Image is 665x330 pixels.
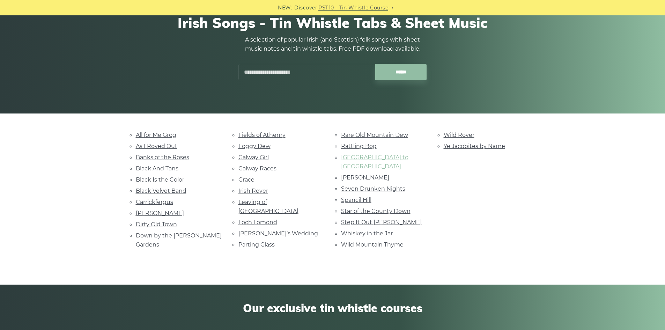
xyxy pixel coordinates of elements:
[136,132,176,138] a: All for Me Grog
[238,165,276,172] a: Galway Races
[238,154,269,161] a: Galway Girl
[238,176,254,183] a: Grace
[341,230,393,237] a: Whiskey in the Jar
[136,176,184,183] a: Black Is the Color
[136,143,177,149] a: As I Roved Out
[136,301,530,315] span: Our exclusive tin whistle courses
[341,132,408,138] a: Rare Old Mountain Dew
[136,154,189,161] a: Banks of the Roses
[238,241,275,248] a: Parting Glass
[318,4,388,12] a: PST10 - Tin Whistle Course
[341,241,404,248] a: Wild Mountain Thyme
[136,188,186,194] a: Black Velvet Band
[238,35,427,53] p: A selection of popular Irish (and Scottish) folk songs with sheet music notes and tin whistle tab...
[238,188,268,194] a: Irish Rover
[341,185,405,192] a: Seven Drunken Nights
[238,199,298,214] a: Leaving of [GEOGRAPHIC_DATA]
[136,210,184,217] a: [PERSON_NAME]
[341,197,371,203] a: Spancil Hill
[238,132,286,138] a: Fields of Athenry
[341,154,408,170] a: [GEOGRAPHIC_DATA] to [GEOGRAPHIC_DATA]
[136,221,177,228] a: Dirty Old Town
[341,143,377,149] a: Rattling Bog
[136,165,178,172] a: Black And Tans
[341,174,389,181] a: [PERSON_NAME]
[238,219,277,226] a: Loch Lomond
[136,232,222,248] a: Down by the [PERSON_NAME] Gardens
[341,219,422,226] a: Step It Out [PERSON_NAME]
[341,208,411,214] a: Star of the County Down
[444,132,474,138] a: Wild Rover
[238,143,271,149] a: Foggy Dew
[294,4,317,12] span: Discover
[278,4,292,12] span: NEW:
[238,230,318,237] a: [PERSON_NAME]’s Wedding
[136,14,530,31] h1: Irish Songs - Tin Whistle Tabs & Sheet Music
[136,199,173,205] a: Carrickfergus
[444,143,505,149] a: Ye Jacobites by Name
